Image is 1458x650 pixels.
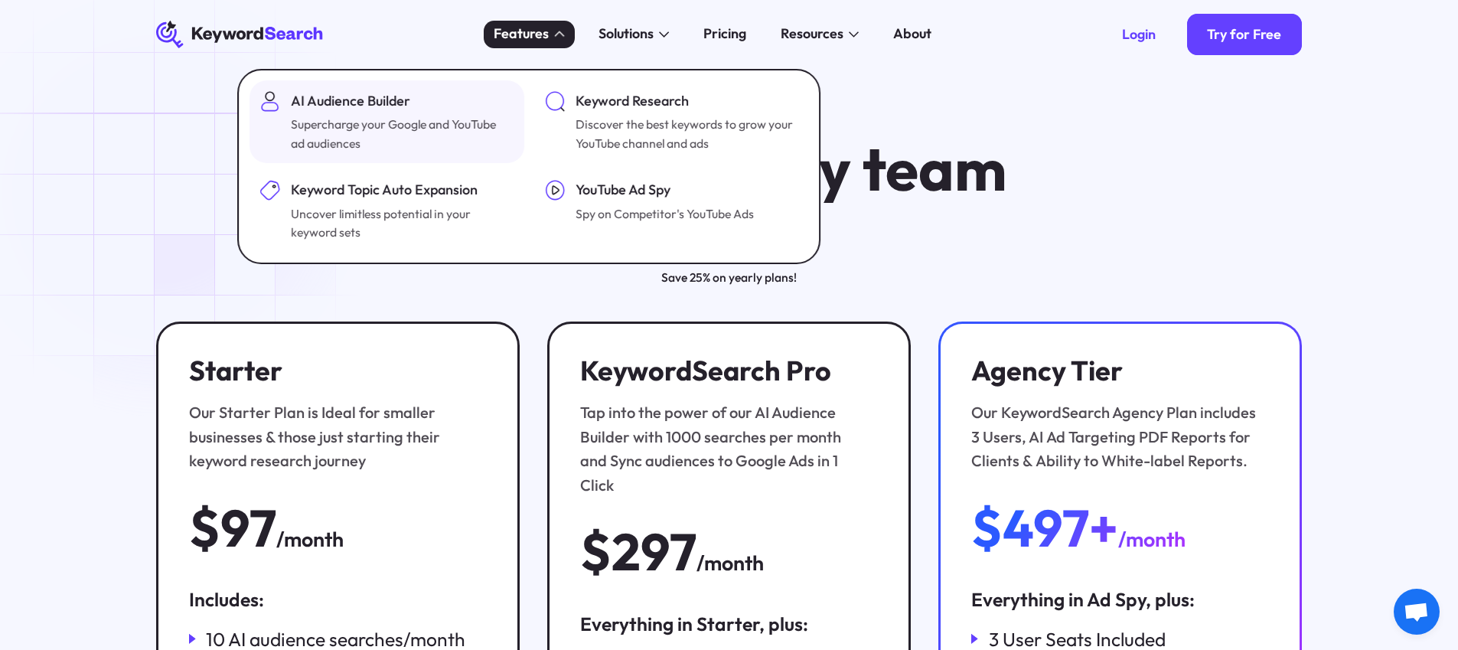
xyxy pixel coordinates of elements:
[534,170,809,253] a: YouTube Ad SpySpy on Competitor's YouTube Ads
[883,21,942,48] a: About
[580,611,878,637] div: Everything in Starter, plus:
[291,115,510,152] div: Supercharge your Google and YouTube ad audiences
[1118,524,1186,556] div: /month
[696,547,764,580] div: /month
[971,354,1260,387] h3: Agency Tier
[189,400,478,472] div: Our Starter Plan is Ideal for smaller businesses & those just starting their keyword research jou...
[291,204,510,242] div: Uncover limitless potential in your keyword sets
[693,21,757,48] a: Pricing
[576,115,795,152] div: Discover the best keywords to grow your YouTube channel and ads
[189,586,487,612] div: Includes:
[971,400,1260,472] div: Our KeywordSearch Agency Plan includes 3 Users, AI Ad Targeting PDF Reports for Clients & Ability...
[1187,14,1303,55] a: Try for Free
[534,80,809,163] a: Keyword ResearchDiscover the best keywords to grow your YouTube channel and ads
[494,24,549,44] div: Features
[971,501,1118,555] div: $497+
[250,170,524,253] a: Keyword Topic Auto ExpansionUncover limitless potential in your keyword sets
[576,204,754,224] div: Spy on Competitor's YouTube Ads
[893,24,931,44] div: About
[1101,14,1176,55] a: Login
[703,24,746,44] div: Pricing
[250,80,524,163] a: AI Audience BuilderSupercharge your Google and YouTube ad audiences
[781,24,843,44] div: Resources
[189,501,276,555] div: $97
[580,354,869,387] h3: KeywordSearch Pro
[697,131,1007,206] span: every team
[291,180,510,201] div: Keyword Topic Auto Expansion
[599,24,654,44] div: Solutions
[1207,26,1281,43] div: Try for Free
[580,524,696,579] div: $297
[238,69,821,264] nav: Features
[576,91,795,112] div: Keyword Research
[580,400,869,497] div: Tap into the power of our AI Audience Builder with 1000 searches per month and Sync audiences to ...
[661,268,797,287] div: Save 25% on yearly plans!
[971,586,1269,612] div: Everything in Ad Spy, plus:
[576,180,754,201] div: YouTube Ad Spy
[1122,26,1156,43] div: Login
[276,524,344,556] div: /month
[291,91,510,112] div: AI Audience Builder
[1394,589,1440,635] div: Bate-papo aberto
[189,354,478,387] h3: Starter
